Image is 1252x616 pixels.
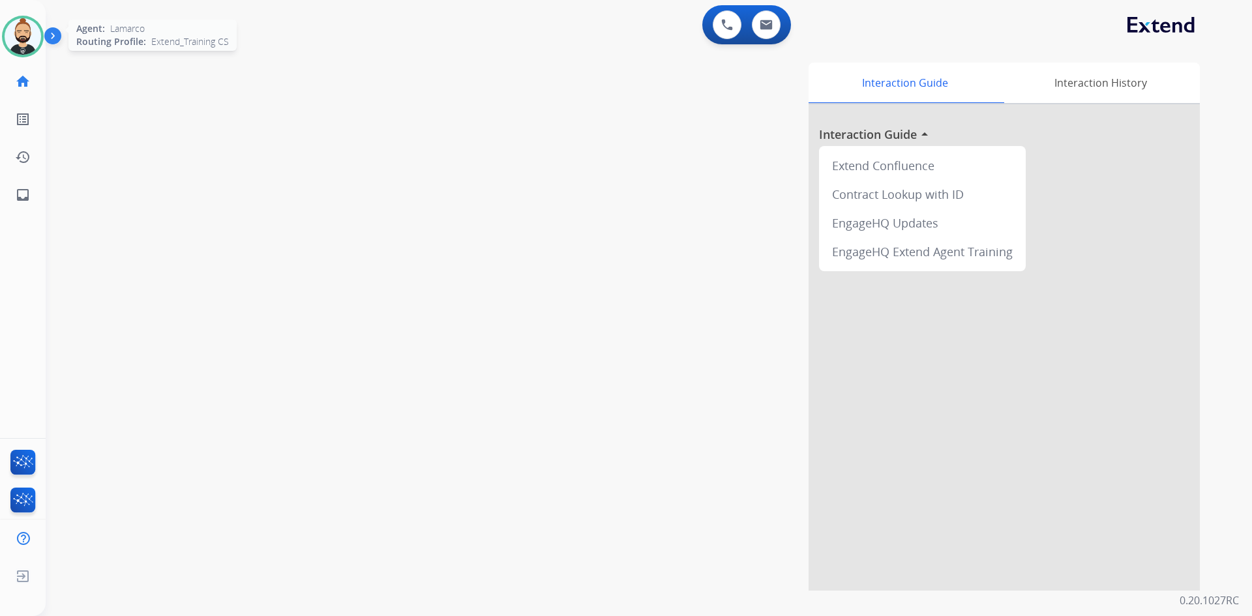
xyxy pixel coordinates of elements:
[1180,593,1239,608] p: 0.20.1027RC
[15,74,31,89] mat-icon: home
[76,22,105,35] span: Agent:
[15,187,31,203] mat-icon: inbox
[110,22,145,35] span: Lamarco
[15,111,31,127] mat-icon: list_alt
[1001,63,1200,103] div: Interaction History
[824,180,1021,209] div: Contract Lookup with ID
[5,18,41,55] img: avatar
[824,151,1021,180] div: Extend Confluence
[824,237,1021,266] div: EngageHQ Extend Agent Training
[824,209,1021,237] div: EngageHQ Updates
[15,149,31,165] mat-icon: history
[809,63,1001,103] div: Interaction Guide
[151,35,229,48] span: Extend_Training CS
[76,35,146,48] span: Routing Profile:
